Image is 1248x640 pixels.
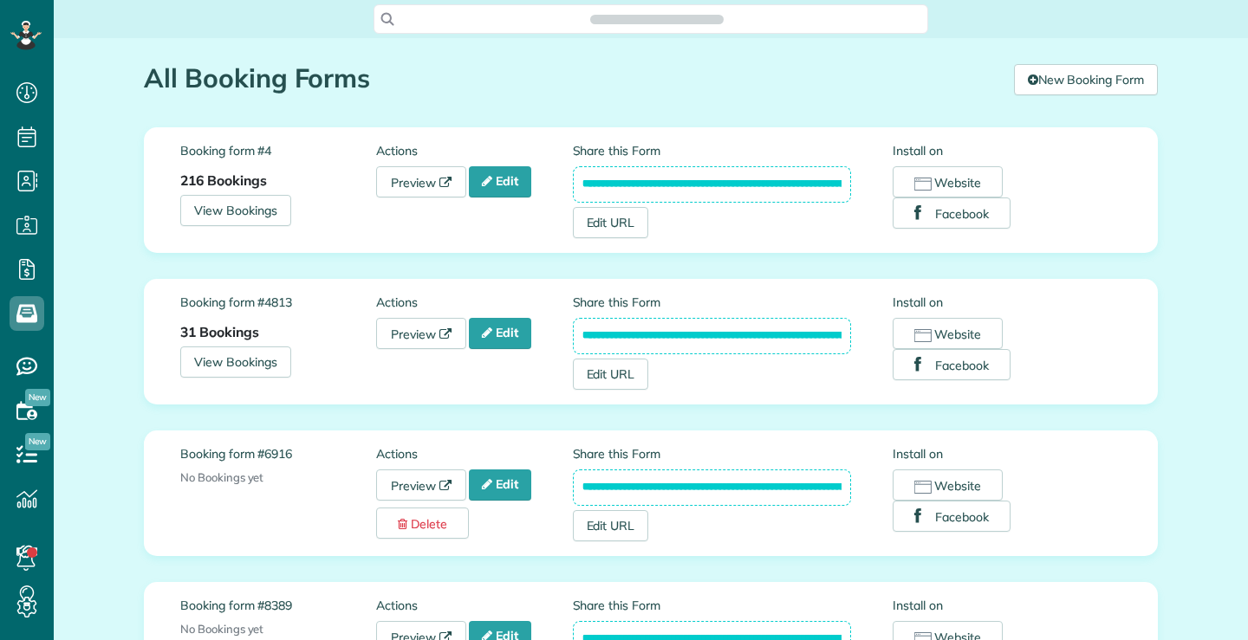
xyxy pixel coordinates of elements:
h1: All Booking Forms [144,64,1001,93]
a: Edit [469,318,531,349]
label: Actions [376,597,572,614]
label: Booking form #4 [180,142,376,159]
a: New Booking Form [1014,64,1158,95]
label: Actions [376,445,572,462]
label: Install on [893,294,1121,311]
label: Booking form #8389 [180,597,376,614]
a: Edit [469,469,531,501]
label: Install on [893,597,1121,614]
button: Website [893,166,1003,197]
a: Edit URL [573,207,649,238]
span: New [25,433,50,450]
a: Edit [469,166,531,197]
label: Share this Form [573,142,852,159]
label: Share this Form [573,597,852,614]
span: Search ZenMaid… [608,10,705,28]
a: View Bookings [180,346,291,378]
strong: 31 Bookings [180,323,259,340]
a: Delete [376,507,469,539]
span: New [25,389,50,406]
label: Share this Form [573,445,852,462]
a: Preview [376,469,466,501]
span: No Bookings yet [180,470,263,484]
a: Edit URL [573,359,649,390]
a: Edit URL [573,510,649,541]
button: Facebook [893,501,1011,532]
label: Booking form #4813 [180,294,376,311]
button: Facebook [893,349,1011,380]
label: Install on [893,142,1121,159]
span: No Bookings yet [180,622,263,636]
label: Install on [893,445,1121,462]
button: Website [893,469,1003,501]
a: Preview [376,166,466,197]
a: Preview [376,318,466,349]
button: Website [893,318,1003,349]
a: View Bookings [180,195,291,226]
button: Facebook [893,197,1011,229]
strong: 216 Bookings [180,171,267,189]
label: Booking form #6916 [180,445,376,462]
label: Share this Form [573,294,852,311]
label: Actions [376,294,572,311]
label: Actions [376,142,572,159]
